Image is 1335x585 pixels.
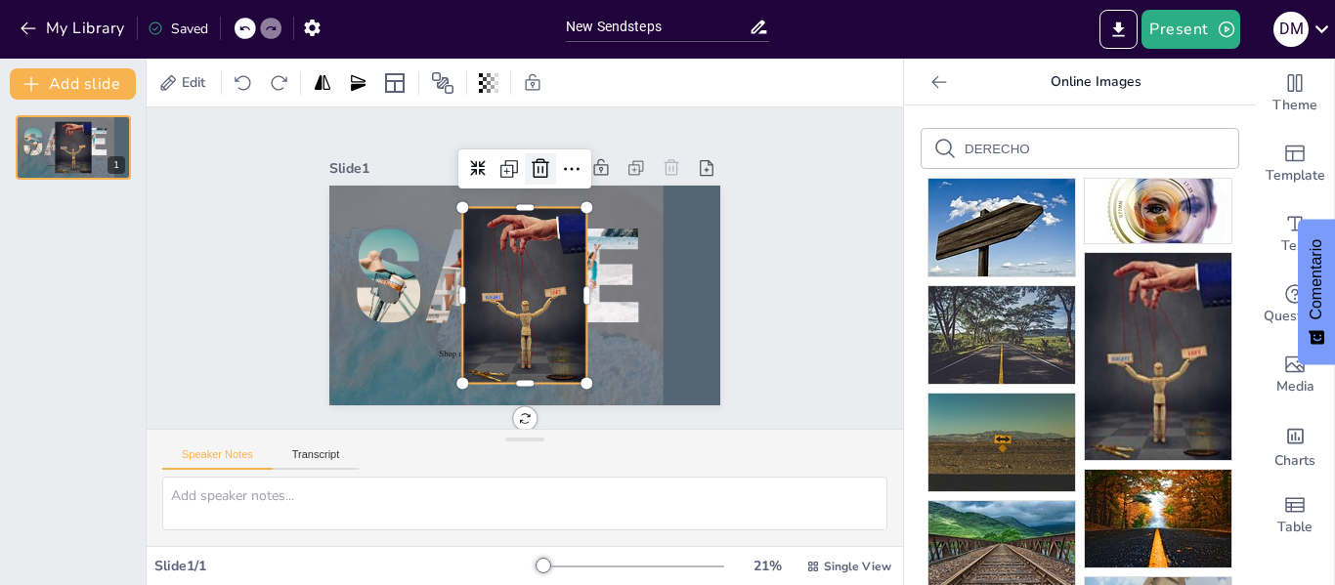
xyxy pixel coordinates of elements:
img: puppet-3543246_150.jpg [1085,253,1231,460]
p: Online Images [955,59,1236,105]
button: Duplicate Slide [74,121,98,145]
span: Theme [1272,95,1317,116]
span: Position [431,71,454,95]
div: Slide 1 / 1 [154,557,537,575]
span: Text [1281,235,1309,257]
div: Add a table [1256,481,1334,551]
button: Export to PowerPoint [1099,10,1138,49]
button: Cannot delete last slide [102,121,125,145]
div: Change the overall theme [1256,59,1334,129]
span: Shop now at [DOMAIN_NAME] [48,163,82,166]
div: Saved [148,20,208,38]
div: d M [1273,12,1309,47]
font: Comentario [1308,239,1324,320]
button: d M [1273,10,1309,49]
input: Insert title [566,13,749,41]
span: Table [1277,517,1313,538]
span: Single View [824,559,891,574]
img: photography-2754902_150.jpg [1085,179,1231,243]
span: Template [1266,165,1325,187]
button: Comentarios - Mostrar encuesta [1298,220,1335,365]
div: 1 [16,115,131,180]
span: Questions [1264,306,1327,327]
div: Slide 1 [353,120,533,176]
button: Transcript [273,448,360,470]
span: Charts [1274,450,1315,472]
div: Layout [379,67,410,99]
button: Speaker Notes [162,448,273,470]
div: Get real-time input from your audience [1256,270,1334,340]
img: asphalt-2178703_150.jpg [928,286,1075,384]
img: directory-235079_150.jpg [928,179,1075,276]
button: Add slide [10,68,136,100]
div: Add ready made slides [1256,129,1334,199]
img: arrows-1834859_150.jpg [928,394,1075,491]
div: 1 [108,156,125,174]
div: Add images, graphics, shapes or video [1256,340,1334,410]
img: autumn-1758194_150.jpg [1085,470,1231,567]
div: Add text boxes [1256,199,1334,270]
span: Media [1276,376,1314,397]
button: Present [1141,10,1239,49]
button: My Library [15,13,133,44]
div: Add charts and graphs [1256,410,1334,481]
span: Edit [178,73,209,92]
div: 21 % [744,557,791,575]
